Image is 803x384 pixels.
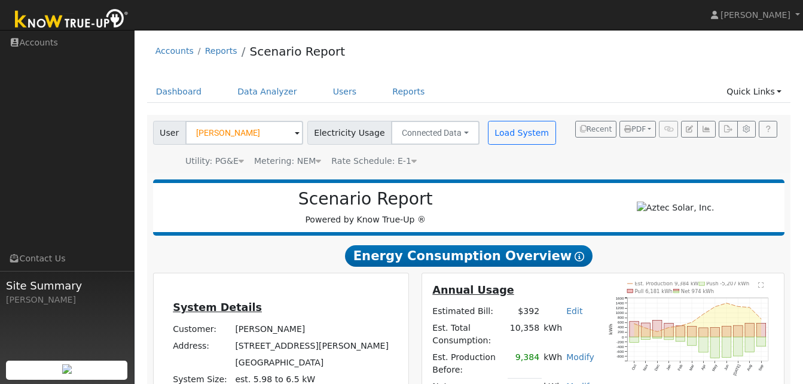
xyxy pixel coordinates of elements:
circle: onclick="" [726,303,727,304]
span: Electricity Usage [307,121,392,145]
rect: onclick="" [757,324,766,337]
a: Reports [383,81,433,103]
circle: onclick="" [738,306,739,307]
text: -200 [616,340,624,344]
text: 600 [618,320,625,324]
text:  [758,282,764,288]
a: Quick Links [717,81,790,103]
text: 1400 [616,301,624,305]
text: kWh [609,324,614,334]
td: Est. Production Before: [430,349,508,379]
td: 9,384 [508,349,541,379]
rect: onclick="" [653,337,662,338]
div: Powered by Know True-Up ® [159,189,572,226]
td: [GEOGRAPHIC_DATA] [233,354,391,371]
text: 200 [618,330,625,334]
text: Aug [746,363,753,371]
td: [PERSON_NAME] [233,321,391,337]
text: Net 974 kWh [681,288,714,294]
text: 1600 [616,296,624,300]
circle: onclick="" [749,307,750,308]
circle: onclick="" [691,322,692,323]
rect: onclick="" [642,337,651,339]
a: Accounts [155,46,194,56]
div: [PERSON_NAME] [6,294,128,306]
img: retrieve [62,364,72,374]
a: Modify [566,352,594,362]
text: Feb [677,363,683,371]
rect: onclick="" [757,337,766,346]
td: 10,358 [508,319,541,349]
rect: onclick="" [688,337,697,345]
input: Select a User [185,121,303,145]
button: Load System [488,121,556,145]
rect: onclick="" [710,328,719,337]
circle: onclick="" [634,323,635,324]
rect: onclick="" [710,337,719,358]
rect: onclick="" [630,337,639,342]
td: Estimated Bill: [430,303,508,319]
button: Edit User [681,121,698,138]
text: Push -5,207 kWh [707,281,750,287]
text: May [712,363,719,371]
text: 400 [618,325,625,329]
circle: onclick="" [645,327,646,328]
rect: onclick="" [734,337,743,356]
text: 0 [622,335,624,339]
a: Scenario Report [249,44,345,59]
rect: onclick="" [745,323,754,337]
rect: onclick="" [642,323,651,337]
text: Sep [758,363,764,371]
u: System Details [173,301,262,313]
circle: onclick="" [668,327,670,328]
td: Customer: [171,321,233,337]
circle: onclick="" [657,331,658,332]
rect: onclick="" [688,326,697,337]
td: kWh [542,349,564,379]
text: 800 [618,315,625,319]
a: Dashboard [147,81,211,103]
div: Metering: NEM [254,155,321,167]
rect: onclick="" [699,328,708,337]
text: Jun [723,363,730,371]
span: Alias: HE1N [331,156,417,166]
text: 1200 [616,306,624,310]
text: Mar [688,364,695,371]
rect: onclick="" [745,337,754,352]
button: Connected Data [391,121,480,145]
a: Users [324,81,366,103]
div: Utility: PG&E [185,155,244,167]
text: Dec [654,364,660,371]
u: Annual Usage [432,284,514,296]
rect: onclick="" [722,337,731,357]
span: [PERSON_NAME] [720,10,790,20]
circle: onclick="" [761,318,762,319]
span: Energy Consumption Overview [345,245,593,267]
text: Jan [665,363,672,371]
text: -600 [616,349,624,353]
button: Export Interval Data [719,121,737,138]
text: -400 [616,345,624,349]
text: -800 [616,354,624,358]
rect: onclick="" [676,337,685,342]
button: Settings [737,121,756,138]
img: Know True-Up [9,7,135,33]
text: Nov [642,363,649,371]
rect: onclick="" [722,326,731,337]
rect: onclick="" [699,337,708,352]
td: $392 [508,303,541,319]
rect: onclick="" [676,326,685,337]
td: Address: [171,337,233,354]
text: Oct [631,364,637,371]
h2: Scenario Report [165,189,566,209]
span: PDF [624,125,646,133]
img: Aztec Solar, Inc. [637,202,715,214]
text: 1000 [616,310,624,315]
td: [STREET_ADDRESS][PERSON_NAME] [233,337,391,354]
rect: onclick="" [630,321,639,337]
circle: onclick="" [715,306,716,307]
rect: onclick="" [664,324,673,337]
rect: onclick="" [734,325,743,337]
rect: onclick="" [653,320,662,337]
button: PDF [619,121,656,138]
